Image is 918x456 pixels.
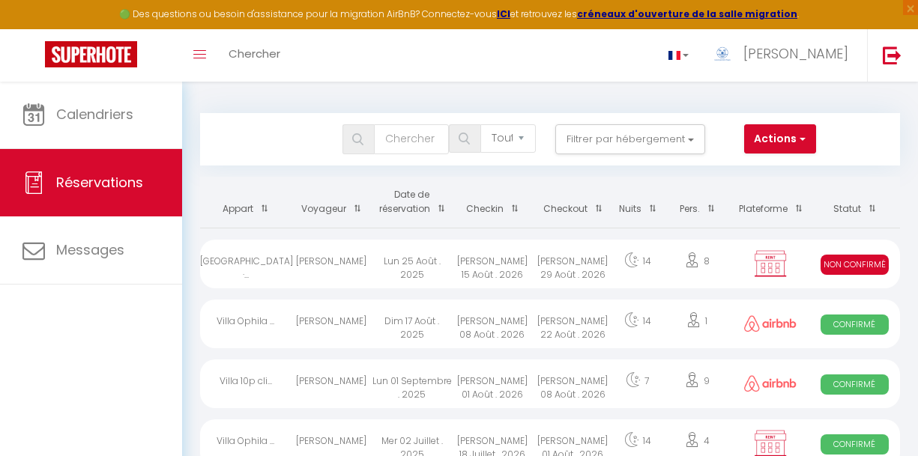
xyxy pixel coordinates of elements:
[662,177,731,228] th: Sort by people
[744,124,816,154] button: Actions
[732,177,809,228] th: Sort by channel
[452,177,532,228] th: Sort by checkin
[613,177,662,228] th: Sort by nights
[12,6,57,51] button: Ouvrir le widget de chat LiveChat
[56,173,143,192] span: Réservations
[45,41,137,67] img: Super Booking
[533,177,613,228] th: Sort by checkout
[200,177,291,228] th: Sort by rentals
[229,46,280,61] span: Chercher
[577,7,797,20] a: créneaux d'ouverture de la salle migration
[700,29,867,82] a: ... [PERSON_NAME]
[809,177,900,228] th: Sort by status
[56,240,124,259] span: Messages
[291,177,371,228] th: Sort by guest
[743,44,848,63] span: [PERSON_NAME]
[56,105,133,124] span: Calendriers
[497,7,510,20] a: ICI
[374,124,449,154] input: Chercher
[217,29,292,82] a: Chercher
[555,124,705,154] button: Filtrer par hébergement
[372,177,452,228] th: Sort by booking date
[711,43,734,65] img: ...
[883,46,902,64] img: logout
